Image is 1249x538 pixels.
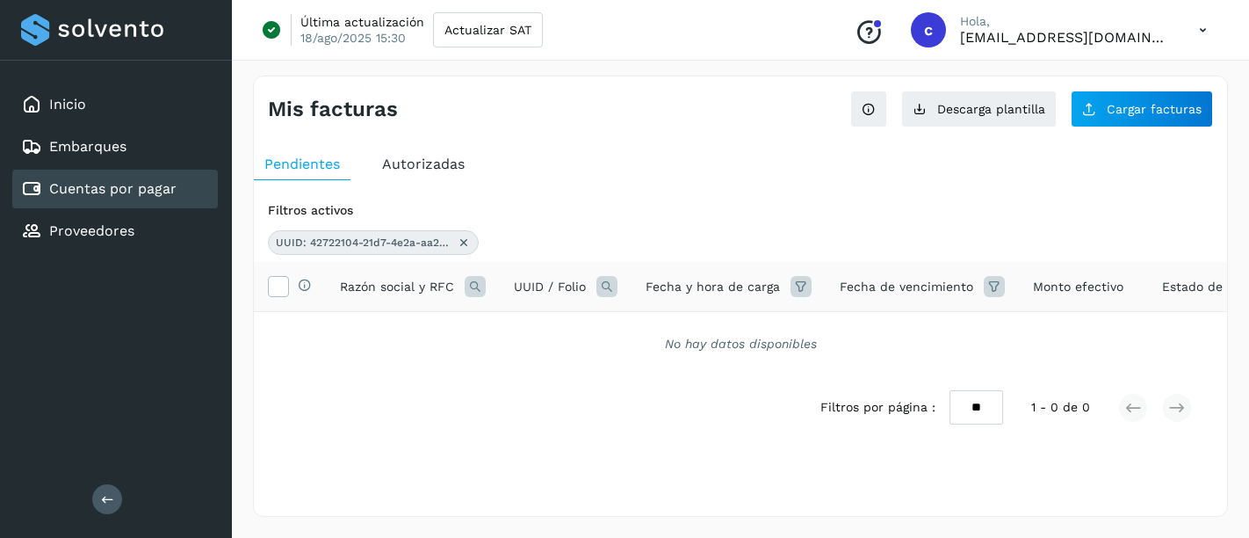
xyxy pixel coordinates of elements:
span: Monto efectivo [1033,278,1123,296]
span: Autorizadas [382,156,465,172]
div: Inicio [12,85,218,124]
a: Embarques [49,138,126,155]
span: Descarga plantilla [937,103,1045,115]
a: Inicio [49,96,86,113]
div: Embarques [12,127,218,166]
div: Filtros activos [268,201,1213,220]
a: Proveedores [49,222,134,239]
span: Cargar facturas [1107,103,1202,115]
div: No hay datos disponibles [277,335,1204,353]
a: Cuentas por pagar [49,180,177,197]
div: Cuentas por pagar [12,170,218,208]
span: Fecha y hora de carga [646,278,780,296]
h4: Mis facturas [268,97,398,122]
span: Fecha de vencimiento [840,278,973,296]
span: 1 - 0 de 0 [1031,398,1090,417]
span: Razón social y RFC [340,278,454,296]
button: Actualizar SAT [433,12,543,47]
span: Pendientes [264,156,340,172]
div: Proveedores [12,212,218,251]
p: 18/ago/2025 15:30 [300,30,406,46]
p: cxp1@53cargo.com [960,29,1171,46]
button: Cargar facturas [1071,91,1213,127]
div: UUID: 42722104-21d7-4e2a-aa26-b9f182ad31f3 [268,230,479,255]
span: UUID / Folio [514,278,586,296]
span: Filtros por página : [820,398,935,417]
span: UUID: 42722104-21d7-4e2a-aa26-b9f182ad31f3 [276,235,451,251]
span: Actualizar SAT [444,24,531,36]
button: Descarga plantilla [901,91,1057,127]
p: Última actualización [300,14,424,30]
p: Hola, [960,14,1171,29]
